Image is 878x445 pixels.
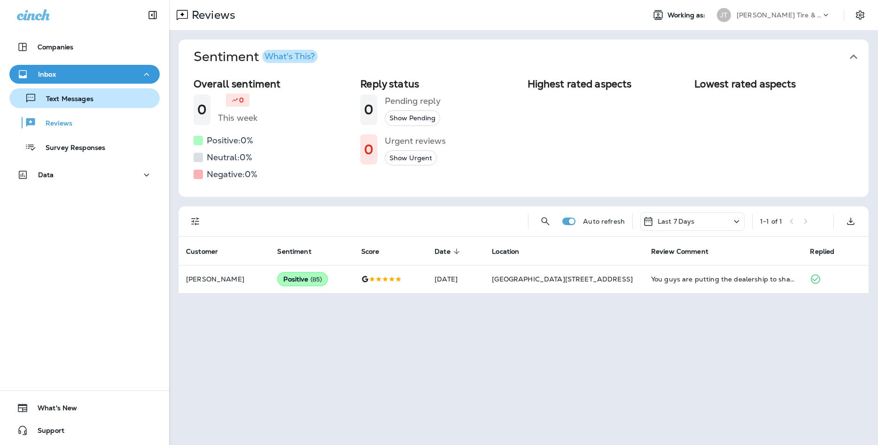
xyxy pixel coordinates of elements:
h2: Reply status [360,78,520,90]
span: Score [361,248,380,256]
button: Search Reviews [536,212,555,231]
button: Data [9,165,160,184]
button: What's New [9,398,160,417]
span: Location [492,248,519,256]
span: Replied [810,248,834,256]
h5: Negative: 0 % [207,167,257,182]
button: What's This? [262,50,318,63]
span: Sentiment [277,248,311,256]
h2: Highest rated aspects [528,78,687,90]
div: Positive [277,272,328,286]
div: JT [717,8,731,22]
h5: Neutral: 0 % [207,150,252,165]
button: Collapse Sidebar [140,6,166,24]
button: Companies [9,38,160,56]
span: ( 85 ) [311,275,322,283]
span: Date [435,247,463,256]
h5: Urgent reviews [385,133,446,148]
h1: 0 [364,142,373,157]
h1: 0 [364,102,373,117]
button: Support [9,421,160,440]
span: Customer [186,247,230,256]
button: Reviews [9,113,160,133]
span: Replied [810,247,847,256]
td: [DATE] [427,265,484,293]
button: Show Pending [385,110,440,126]
span: Customer [186,248,218,256]
span: Review Comment [651,247,721,256]
span: Location [492,247,531,256]
h5: Pending reply [385,94,441,109]
div: You guys are putting the dealership to shame! First, in addition to taking care of my auto needs ... [651,274,795,284]
span: Sentiment [277,247,323,256]
p: Companies [38,43,73,51]
p: Last 7 Days [658,218,695,225]
h1: Sentiment [194,49,318,65]
h5: Positive: 0 % [207,133,253,148]
div: 1 - 1 of 1 [760,218,782,225]
p: [PERSON_NAME] [186,275,262,283]
h5: This week [218,110,257,125]
span: Working as: [668,11,707,19]
button: Inbox [9,65,160,84]
button: Show Urgent [385,150,437,166]
p: [PERSON_NAME] Tire & Auto [737,11,821,19]
p: Inbox [38,70,56,78]
button: Survey Responses [9,137,160,157]
p: Data [38,171,54,179]
h1: 0 [197,102,207,117]
span: Date [435,248,451,256]
button: Export as CSV [841,212,860,231]
div: What's This? [264,52,315,61]
button: SentimentWhat's This? [186,39,876,74]
p: Reviews [36,119,72,128]
p: Survey Responses [36,144,105,153]
button: Settings [852,7,869,23]
p: Reviews [188,8,235,22]
span: Review Comment [651,248,708,256]
button: Text Messages [9,88,160,108]
span: [GEOGRAPHIC_DATA][STREET_ADDRESS] [492,275,633,283]
h2: Lowest rated aspects [694,78,854,90]
span: What's New [28,404,77,415]
span: Score [361,247,392,256]
p: 0 [239,95,244,105]
span: Support [28,427,64,438]
h2: Overall sentiment [194,78,353,90]
p: Auto refresh [583,218,625,225]
div: SentimentWhat's This? [179,74,869,197]
button: Filters [186,212,205,231]
p: Text Messages [37,95,93,104]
